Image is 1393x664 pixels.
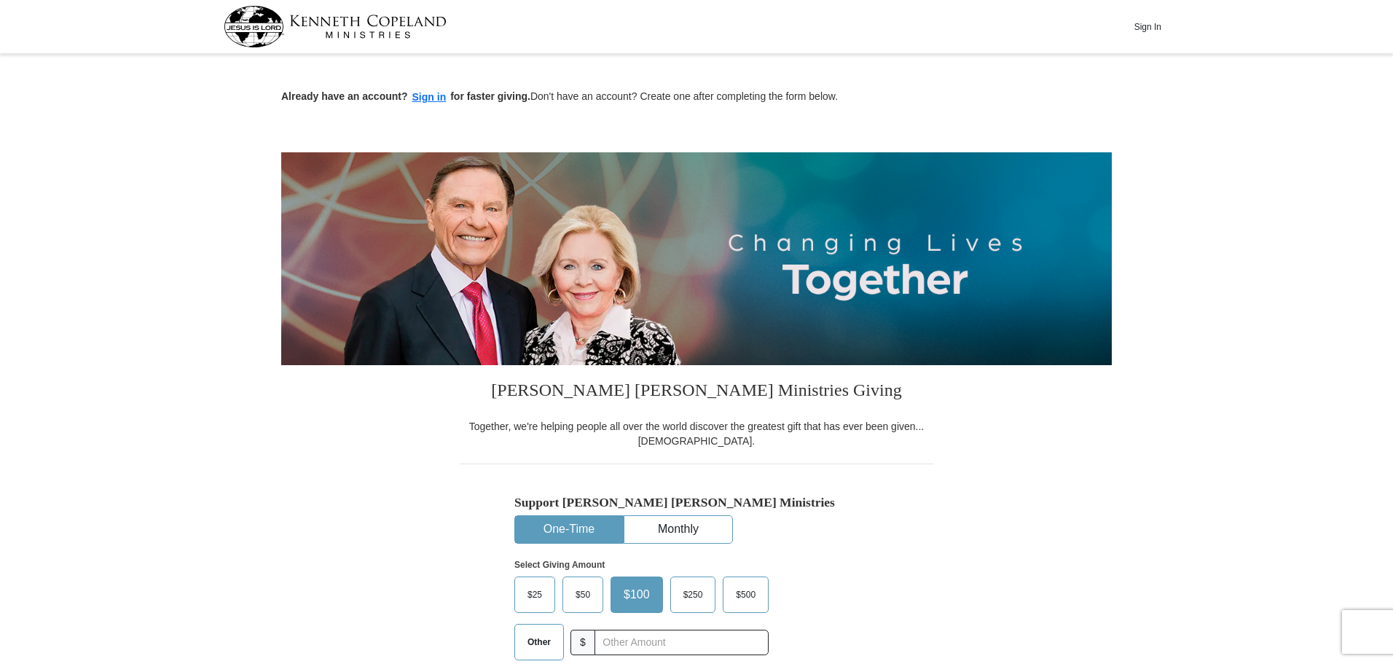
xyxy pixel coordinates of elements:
[595,630,769,655] input: Other Amount
[408,89,451,106] button: Sign in
[1126,15,1169,38] button: Sign In
[281,90,530,102] strong: Already have an account? for faster giving.
[515,516,623,543] button: One-Time
[514,560,605,570] strong: Select Giving Amount
[514,495,879,510] h5: Support [PERSON_NAME] [PERSON_NAME] Ministries
[224,6,447,47] img: kcm-header-logo.svg
[616,584,657,606] span: $100
[676,584,710,606] span: $250
[729,584,763,606] span: $500
[460,365,933,419] h3: [PERSON_NAME] [PERSON_NAME] Ministries Giving
[568,584,597,606] span: $50
[460,419,933,448] div: Together, we're helping people all over the world discover the greatest gift that has ever been g...
[520,584,549,606] span: $25
[570,630,595,655] span: $
[624,516,732,543] button: Monthly
[520,631,558,653] span: Other
[281,89,1112,106] p: Don't have an account? Create one after completing the form below.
